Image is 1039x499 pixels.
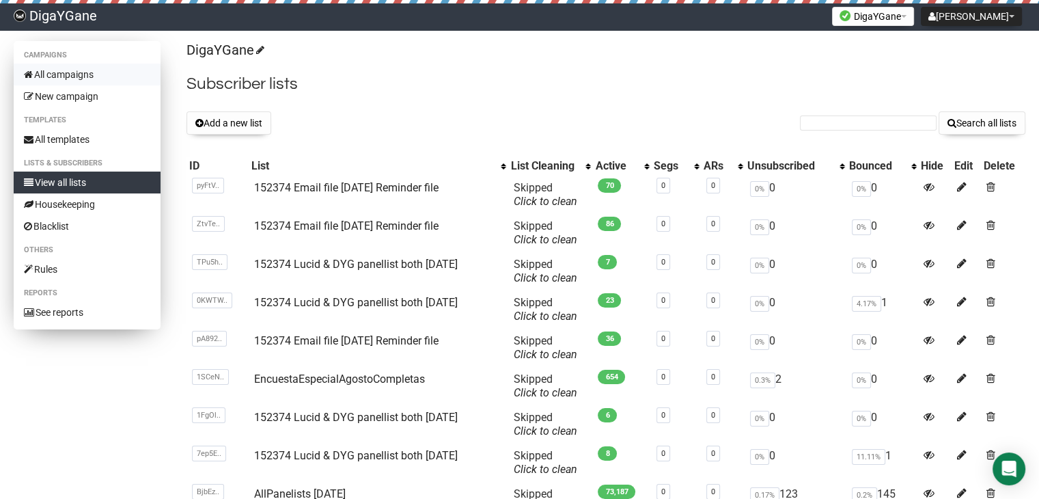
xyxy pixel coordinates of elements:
[745,252,846,291] td: 0
[513,411,577,437] span: Skipped
[513,334,577,361] span: Skipped
[661,487,665,496] a: 0
[852,449,885,465] span: 11.11%
[711,373,715,381] a: 0
[661,334,665,343] a: 0
[918,157,952,176] th: Hide: No sort applied, sorting is disabled
[846,176,918,214] td: 0
[849,159,904,173] div: Bounced
[745,329,846,367] td: 0
[192,331,227,347] span: pA892..
[189,159,246,173] div: ID
[14,172,161,193] a: View all lists
[254,258,458,271] a: 152374 Lucid & DYG panellist both [DATE]
[254,219,439,232] a: 152374 Email file [DATE] Reminder file
[846,367,918,405] td: 0
[701,157,745,176] th: ARs: No sort applied, activate to apply an ascending sort
[186,42,262,58] a: DigaYGane
[704,159,731,173] div: ARs
[254,373,425,386] a: EncuestaEspecialAgostoCompletas
[852,373,871,388] span: 0%
[846,157,918,176] th: Bounced: No sort applied, activate to apply an ascending sort
[14,85,161,107] a: New campaign
[745,214,846,252] td: 0
[711,219,715,228] a: 0
[598,217,621,231] span: 86
[249,157,508,176] th: List: No sort applied, activate to apply an ascending sort
[251,159,495,173] div: List
[711,449,715,458] a: 0
[598,446,617,461] span: 8
[711,411,715,420] a: 0
[661,373,665,381] a: 0
[14,47,161,64] li: Campaigns
[14,112,161,129] li: Templates
[513,233,577,246] a: Click to clean
[651,157,701,176] th: Segs: No sort applied, activate to apply an ascending sort
[745,444,846,482] td: 0
[921,7,1022,26] button: [PERSON_NAME]
[595,159,637,173] div: Active
[513,373,577,399] span: Skipped
[513,463,577,476] a: Click to clean
[192,254,227,270] span: TPu5h..
[598,408,617,422] span: 6
[510,159,579,173] div: List Cleaning
[254,334,439,347] a: 152374 Email file [DATE] Reminder file
[661,411,665,420] a: 0
[840,10,850,21] img: favicons
[846,405,918,444] td: 0
[993,453,1025,485] div: Open Intercom Messenger
[513,310,577,323] a: Click to clean
[254,181,439,194] a: 152374 Email file [DATE] Reminder file
[192,407,225,423] span: 1FgOl..
[513,258,577,284] span: Skipped
[852,219,871,235] span: 0%
[192,369,229,385] span: 1SCeN..
[14,129,161,150] a: All templates
[592,157,651,176] th: Active: No sort applied, activate to apply an ascending sort
[939,111,1025,135] button: Search all lists
[711,181,715,190] a: 0
[513,219,577,246] span: Skipped
[513,181,577,208] span: Skipped
[711,487,715,496] a: 0
[747,159,833,173] div: Unsubscribed
[192,178,224,193] span: pyFtV..
[192,216,225,232] span: ZtvTe..
[745,176,846,214] td: 0
[711,296,715,305] a: 0
[981,157,1025,176] th: Delete: No sort applied, sorting is disabled
[745,157,846,176] th: Unsubscribed: No sort applied, activate to apply an ascending sort
[14,215,161,237] a: Blacklist
[750,449,769,465] span: 0%
[952,157,980,176] th: Edit: No sort applied, sorting is disabled
[745,291,846,329] td: 0
[846,252,918,291] td: 0
[832,7,914,26] button: DigaYGane
[852,181,871,197] span: 0%
[984,159,1023,173] div: Delete
[513,195,577,208] a: Click to clean
[711,334,715,343] a: 0
[661,219,665,228] a: 0
[921,159,950,173] div: Hide
[852,258,871,273] span: 0%
[750,219,769,235] span: 0%
[846,291,918,329] td: 1
[14,64,161,85] a: All campaigns
[745,367,846,405] td: 2
[14,285,161,301] li: Reports
[513,386,577,399] a: Click to clean
[192,293,232,308] span: 0KWTW..
[513,296,577,323] span: Skipped
[750,258,769,273] span: 0%
[513,271,577,284] a: Click to clean
[598,255,617,269] span: 7
[254,411,458,424] a: 152374 Lucid & DYG panellist both [DATE]
[750,181,769,197] span: 0%
[598,178,621,193] span: 70
[14,301,161,323] a: See reports
[254,449,458,462] a: 152374 Lucid & DYG panellist both [DATE]
[513,424,577,437] a: Click to clean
